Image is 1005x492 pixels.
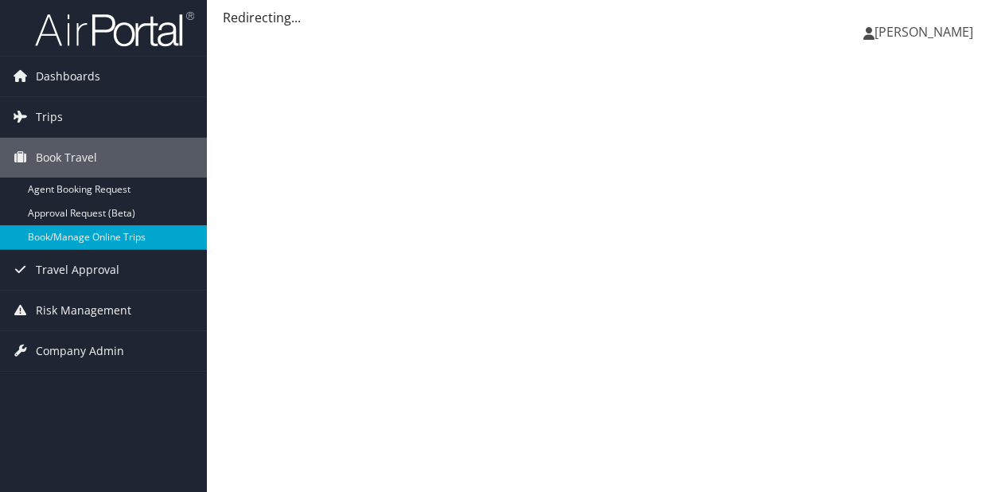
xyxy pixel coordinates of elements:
[875,23,973,41] span: [PERSON_NAME]
[36,250,119,290] span: Travel Approval
[36,97,63,137] span: Trips
[36,138,97,178] span: Book Travel
[36,331,124,371] span: Company Admin
[35,10,194,48] img: airportal-logo.png
[223,8,989,27] div: Redirecting...
[863,8,989,56] a: [PERSON_NAME]
[36,57,100,96] span: Dashboards
[36,291,131,330] span: Risk Management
